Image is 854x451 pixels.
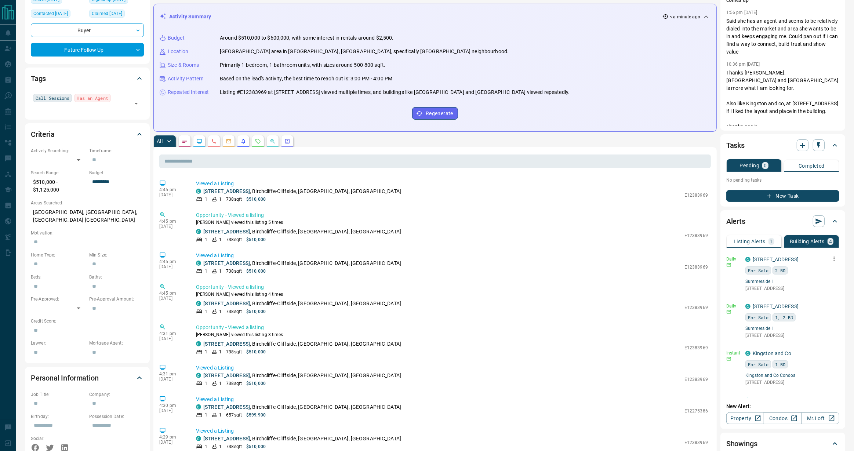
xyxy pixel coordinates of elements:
[770,239,773,244] p: 1
[31,176,86,196] p: $510,000 - $1,125,000
[684,192,708,199] p: E12383969
[753,350,791,356] a: Kingston and Co
[203,228,401,236] p: , Birchcliffe-Cliffside, [GEOGRAPHIC_DATA], [GEOGRAPHIC_DATA]
[684,345,708,351] p: E12383969
[203,340,401,348] p: , Birchcliffe-Cliffside, [GEOGRAPHIC_DATA], [GEOGRAPHIC_DATA]
[726,69,839,146] p: Thanks [PERSON_NAME]. [GEOGRAPHIC_DATA] and [GEOGRAPHIC_DATA] is more what I am looking for. Also...
[745,279,839,284] a: Summerside Ⅰ
[31,252,86,258] p: Home Type:
[246,443,266,450] p: $510,000
[203,259,401,267] p: , Birchcliffe-Cliffside, [GEOGRAPHIC_DATA], [GEOGRAPHIC_DATA]
[203,403,401,411] p: , Birchcliffe-Cliffside, [GEOGRAPHIC_DATA], [GEOGRAPHIC_DATA]
[219,380,222,387] p: 1
[168,61,199,69] p: Size & Rooms
[89,148,144,154] p: Timeframe:
[203,341,250,347] a: [STREET_ADDRESS]
[159,408,185,413] p: [DATE]
[31,435,86,442] p: Social:
[159,192,185,197] p: [DATE]
[168,48,188,55] p: Location
[160,10,711,23] div: Activity Summary< a minute ago
[219,308,222,315] p: 1
[203,260,250,266] a: [STREET_ADDRESS]
[739,163,759,168] p: Pending
[205,380,207,387] p: 1
[726,303,741,309] p: Daily
[31,413,86,420] p: Birthday:
[753,257,799,262] a: [STREET_ADDRESS]
[684,408,708,414] p: E12275386
[196,261,201,266] div: condos.ca
[764,412,802,424] a: Condos
[745,285,839,292] p: [STREET_ADDRESS]
[726,309,731,314] svg: Email
[726,10,757,15] p: 1:56 pm [DATE]
[92,10,122,17] span: Claimed [DATE]
[89,413,144,420] p: Possession Date:
[182,138,188,144] svg: Notes
[246,349,266,355] p: $510,000
[159,264,185,269] p: [DATE]
[36,94,69,102] span: Call Sessions
[726,397,741,403] p: Instant
[89,252,144,258] p: Min Size:
[726,256,741,262] p: Daily
[159,377,185,382] p: [DATE]
[196,436,201,441] div: condos.ca
[726,356,731,361] svg: Email
[196,291,708,298] p: [PERSON_NAME] viewed this listing 4 times
[748,314,768,321] span: For Sale
[726,215,745,227] h2: Alerts
[159,440,185,445] p: [DATE]
[226,412,242,418] p: 657 sqft
[226,308,242,315] p: 738 sqft
[219,236,222,243] p: 1
[203,435,401,443] p: , Birchcliffe-Cliffside, [GEOGRAPHIC_DATA], [GEOGRAPHIC_DATA]
[131,98,141,109] button: Open
[745,332,839,339] p: [STREET_ADDRESS]
[726,17,839,56] p: Said she has an agent and seems to be relatively dialed into the market and area she wants to be ...
[196,341,201,346] div: condos.ca
[205,236,207,243] p: 1
[203,404,250,410] a: [STREET_ADDRESS]
[89,391,144,398] p: Company:
[89,296,144,302] p: Pre-Approval Amount:
[31,170,86,176] p: Search Range:
[753,397,803,403] a: [GEOGRAPHIC_DATA]
[169,13,211,21] p: Activity Summary
[159,219,185,224] p: 4:45 pm
[196,211,708,219] p: Opportunity - Viewed a listing
[31,318,144,324] p: Credit Score:
[246,268,266,274] p: $510,000
[790,239,825,244] p: Building Alerts
[684,376,708,383] p: E12383969
[226,236,242,243] p: 738 sqft
[31,10,86,20] div: Fri Mar 21 2025
[226,443,242,450] p: 738 sqft
[748,361,768,368] span: For Sale
[31,340,86,346] p: Lawyer:
[412,107,458,120] button: Regenerate
[159,187,185,192] p: 4:45 pm
[89,10,144,20] div: Tue Aug 15 2023
[726,438,757,450] h2: Showings
[745,351,751,356] div: condos.ca
[159,291,185,296] p: 4:45 pm
[31,230,144,236] p: Motivation:
[168,88,209,96] p: Repeated Interest
[219,443,222,450] p: 1
[284,138,290,144] svg: Agent Actions
[753,303,799,309] a: [STREET_ADDRESS]
[89,170,144,176] p: Budget:
[196,138,202,144] svg: Lead Browsing Activity
[89,274,144,280] p: Baths:
[226,138,232,144] svg: Emails
[203,301,250,306] a: [STREET_ADDRESS]
[205,308,207,315] p: 1
[196,373,201,378] div: condos.ca
[684,264,708,270] p: E12383969
[159,336,185,341] p: [DATE]
[219,196,222,203] p: 1
[684,232,708,239] p: E12383969
[775,267,785,274] span: 2 BD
